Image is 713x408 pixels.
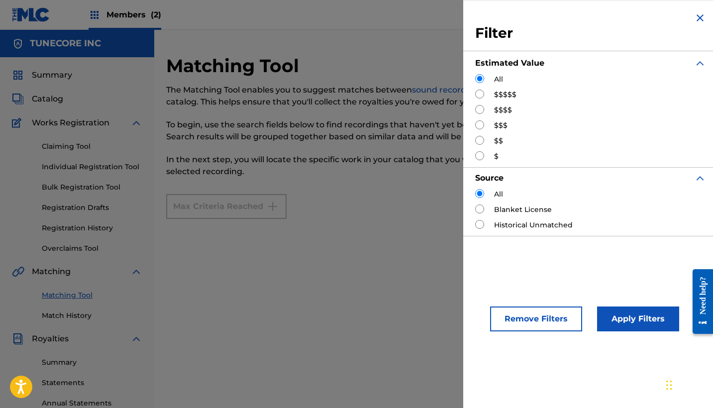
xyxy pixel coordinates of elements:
img: MLC Logo [12,7,50,22]
p: In the next step, you will locate the specific work in your catalog that you want to match to the... [166,154,578,178]
img: Royalties [12,333,24,345]
span: Members [106,9,161,20]
a: Match History [42,310,142,321]
a: Registration Drafts [42,203,142,213]
img: Accounts [12,38,24,50]
img: Summary [12,69,24,81]
label: Historical Unmatched [494,220,573,230]
a: Overclaims Tool [42,243,142,254]
button: Apply Filters [597,306,679,331]
img: expand [694,57,706,69]
p: The Matching Tool enables you to suggest matches between and works in your catalog. This helps en... [166,84,578,108]
label: $$$$ [494,105,512,115]
iframe: Resource Center [685,261,713,343]
label: $$$$$ [494,90,516,100]
strong: Source [475,173,504,183]
a: Matching Tool [42,290,142,301]
form: Search Form [166,189,701,259]
img: Works Registration [12,117,25,129]
a: CatalogCatalog [12,93,63,105]
span: Summary [32,69,72,81]
strong: Estimated Value [475,58,544,68]
a: SummarySummary [12,69,72,81]
a: Bulk Registration Tool [42,182,142,193]
a: sound recordings [412,85,483,95]
a: Registration History [42,223,142,233]
p: To begin, use the search fields below to find recordings that haven't yet been matched to your wo... [166,119,578,143]
a: Statements [42,378,142,388]
h5: TUNECORE INC [30,38,101,49]
img: close [694,12,706,24]
label: $ [494,151,499,162]
a: Summary [42,357,142,368]
img: expand [694,172,706,184]
div: Drag [666,370,672,400]
span: Catalog [32,93,63,105]
img: expand [130,266,142,278]
span: Royalties [32,333,69,345]
img: Catalog [12,93,24,105]
img: Matching [12,266,24,278]
img: expand [130,117,142,129]
img: Top Rightsholders [89,9,101,21]
span: Matching [32,266,71,278]
h2: Matching Tool [166,55,304,77]
a: Claiming Tool [42,141,142,152]
label: $$$ [494,120,508,131]
h3: Filter [475,24,706,42]
span: (2) [151,10,161,19]
iframe: Chat Widget [663,360,713,408]
a: Individual Registration Tool [42,162,142,172]
label: All [494,189,503,200]
label: $$ [494,136,503,146]
span: Works Registration [32,117,109,129]
button: Remove Filters [490,306,582,331]
label: Blanket License [494,204,552,215]
label: All [494,74,503,85]
img: expand [130,333,142,345]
